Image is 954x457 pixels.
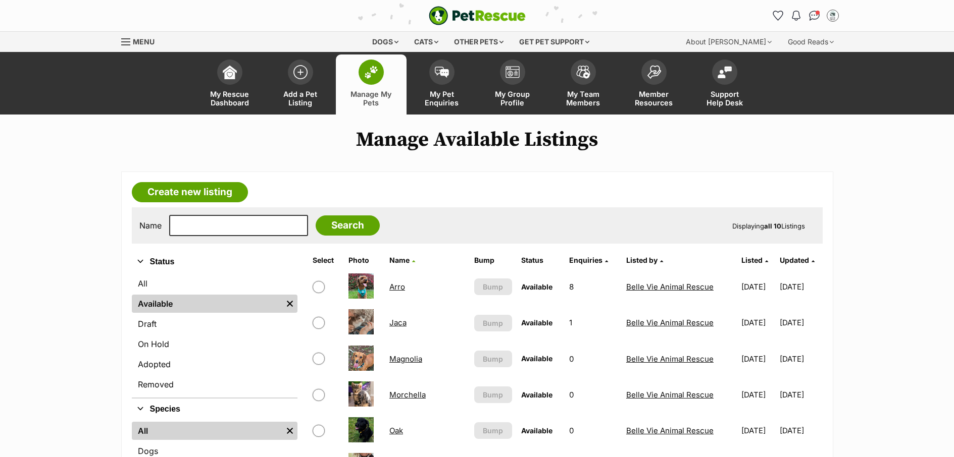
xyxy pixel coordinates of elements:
[780,341,821,376] td: [DATE]
[737,305,779,340] td: [DATE]
[316,215,380,236] input: Search
[132,335,297,353] a: On Hold
[770,8,841,24] ul: Account quick links
[483,354,503,364] span: Bump
[389,282,405,292] a: Arro
[419,90,465,107] span: My Pet Enquiries
[521,390,553,399] span: Available
[718,66,732,78] img: help-desk-icon-fdf02630f3aa405de69fd3d07c3f3aa587a6932b1a1747fa1d2bba05be0121f9.svg
[647,65,661,79] img: member-resources-icon-8e73f808a243e03378d46382f2149f9095a855e16c252ad45f914b54edf8863c.svg
[435,67,449,78] img: pet-enquiries-icon-7e3ad2cf08bfb03b45e93fb7055b45f3efa6380592205ae92323e6603595dc1f.svg
[737,269,779,304] td: [DATE]
[741,256,768,264] a: Listed
[561,90,606,107] span: My Team Members
[336,54,407,115] a: Manage My Pets
[828,11,838,21] img: Belle Vie Animal Rescue profile pic
[483,318,503,328] span: Bump
[447,32,511,52] div: Other pets
[780,269,821,304] td: [DATE]
[679,32,779,52] div: About [PERSON_NAME]
[626,354,714,364] a: Belle Vie Animal Rescue
[565,413,621,448] td: 0
[133,37,155,46] span: Menu
[781,32,841,52] div: Good Reads
[132,355,297,373] a: Adopted
[470,252,516,268] th: Bump
[506,66,520,78] img: group-profile-icon-3fa3cf56718a62981997c0bc7e787c4b2cf8bcc04b72c1350f741eb67cf2f40e.svg
[132,255,297,268] button: Status
[780,377,821,412] td: [DATE]
[737,377,779,412] td: [DATE]
[407,54,477,115] a: My Pet Enquiries
[807,8,823,24] a: Conversations
[132,182,248,202] a: Create new listing
[619,54,689,115] a: Member Resources
[139,221,162,230] label: Name
[132,295,282,313] a: Available
[282,422,297,440] a: Remove filter
[512,32,596,52] div: Get pet support
[483,389,503,400] span: Bump
[389,256,415,264] a: Name
[626,256,658,264] span: Listed by
[780,413,821,448] td: [DATE]
[565,305,621,340] td: 1
[770,8,786,24] a: Favourites
[737,413,779,448] td: [DATE]
[477,54,548,115] a: My Group Profile
[780,256,815,264] a: Updated
[407,32,445,52] div: Cats
[121,32,162,50] a: Menu
[737,341,779,376] td: [DATE]
[429,6,526,25] a: PetRescue
[521,426,553,435] span: Available
[521,318,553,327] span: Available
[569,256,602,264] span: translation missing: en.admin.listings.index.attributes.enquiries
[132,274,297,293] a: All
[348,90,394,107] span: Manage My Pets
[490,90,535,107] span: My Group Profile
[631,90,677,107] span: Member Resources
[474,386,512,403] button: Bump
[265,54,336,115] a: Add a Pet Listing
[548,54,619,115] a: My Team Members
[207,90,253,107] span: My Rescue Dashboard
[474,351,512,367] button: Bump
[309,252,343,268] th: Select
[741,256,763,264] span: Listed
[521,354,553,363] span: Available
[278,90,323,107] span: Add a Pet Listing
[389,256,410,264] span: Name
[429,6,526,25] img: logo-e224e6f780fb5917bec1dbf3a21bbac754714ae5b6737aabdf751b685950b380.svg
[809,11,820,21] img: chat-41dd97257d64d25036548639549fe6c8038ab92f7586957e7f3b1b290dea8141.svg
[569,256,608,264] a: Enquiries
[474,278,512,295] button: Bump
[132,375,297,393] a: Removed
[565,341,621,376] td: 0
[132,403,297,416] button: Species
[364,66,378,79] img: manage-my-pets-icon-02211641906a0b7f246fdf0571729dbe1e7629f14944591b6c1af311fb30b64b.svg
[132,315,297,333] a: Draft
[483,281,503,292] span: Bump
[389,426,403,435] a: Oak
[293,65,308,79] img: add-pet-listing-icon-0afa8454b4691262ce3f59096e99ab1cd57d4a30225e0717b998d2c9b9846f56.svg
[565,269,621,304] td: 8
[626,318,714,327] a: Belle Vie Animal Rescue
[689,54,760,115] a: Support Help Desk
[626,256,663,264] a: Listed by
[483,425,503,436] span: Bump
[780,256,809,264] span: Updated
[132,422,282,440] a: All
[788,8,805,24] button: Notifications
[389,390,426,399] a: Morchella
[194,54,265,115] a: My Rescue Dashboard
[521,282,553,291] span: Available
[792,11,800,21] img: notifications-46538b983faf8c2785f20acdc204bb7945ddae34d4c08c2a6579f10ce5e182be.svg
[132,272,297,397] div: Status
[389,354,422,364] a: Magnolia
[517,252,564,268] th: Status
[764,222,781,230] strong: all 10
[702,90,747,107] span: Support Help Desk
[344,252,384,268] th: Photo
[576,66,590,79] img: team-members-icon-5396bd8760b3fe7c0b43da4ab00e1e3bb1a5d9ba89233759b79545d2d3fc5d0d.svg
